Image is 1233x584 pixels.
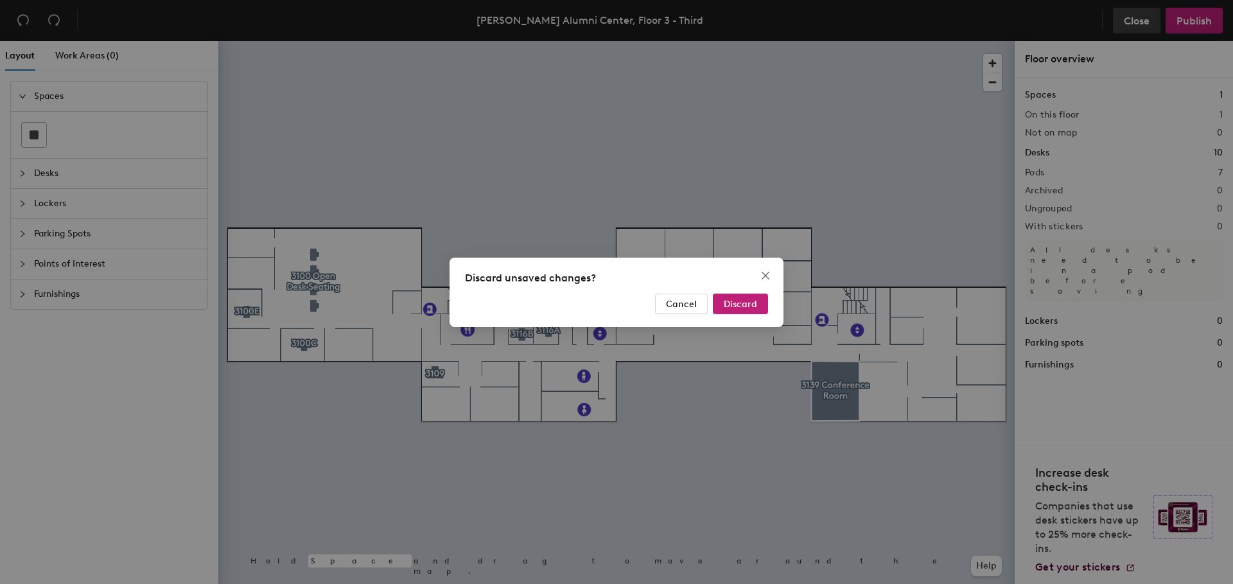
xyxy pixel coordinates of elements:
button: Cancel [655,294,708,314]
button: Discard [713,294,768,314]
span: close [760,270,771,281]
span: Discard [724,298,757,309]
button: Close [755,265,776,286]
span: Close [755,270,776,281]
div: Discard unsaved changes? [465,270,768,286]
span: Cancel [666,298,697,309]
